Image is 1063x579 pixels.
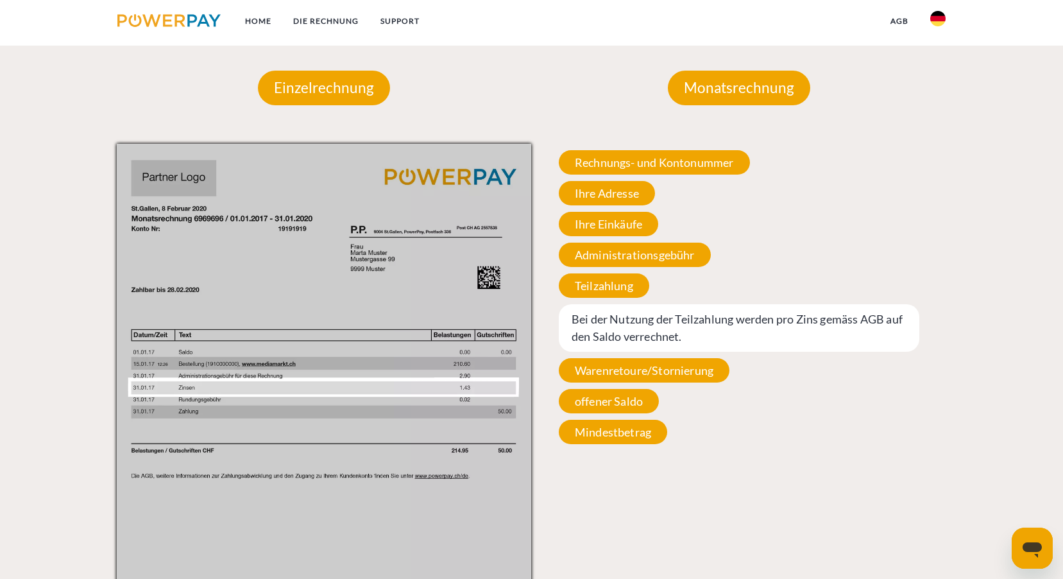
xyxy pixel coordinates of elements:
span: Bei der Nutzung der Teilzahlung werden pro Zins gemäss AGB auf den Saldo verrechnet. [559,304,919,352]
img: de [930,11,946,26]
span: Warenretoure/Stornierung [559,358,729,383]
span: Rechnungs- und Kontonummer [559,150,750,175]
span: Teilzahlung [559,273,649,298]
p: Einzelrechnung [258,71,390,105]
p: Monatsrechnung [668,71,810,105]
a: SUPPORT [370,10,430,33]
span: Ihre Adresse [559,181,655,205]
span: offener Saldo [559,389,659,413]
span: Administrationsgebühr [559,243,711,267]
a: agb [880,10,919,33]
a: Home [234,10,282,33]
a: DIE RECHNUNG [282,10,370,33]
img: logo-powerpay.svg [117,14,221,27]
span: Mindestbetrag [559,420,667,444]
iframe: Schaltfläche zum Öffnen des Messaging-Fensters [1012,528,1053,569]
span: Ihre Einkäufe [559,212,658,236]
